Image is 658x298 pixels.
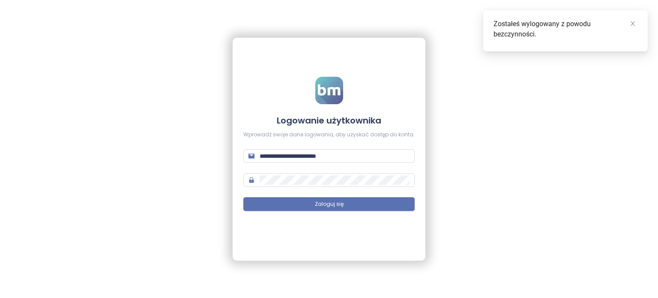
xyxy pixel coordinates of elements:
[243,131,415,139] div: Wprowadź swoje dane logowania, aby uzyskać dostęp do konta.
[248,177,254,183] span: lock
[243,114,415,126] h4: Logowanie użytkownika
[493,19,637,39] div: Zostałeś wylogowany z powodu bezczynności.
[243,197,415,211] button: Zaloguj się
[315,200,344,208] span: Zaloguj się
[248,153,254,159] span: mail
[315,77,343,104] img: logo
[630,21,636,27] span: close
